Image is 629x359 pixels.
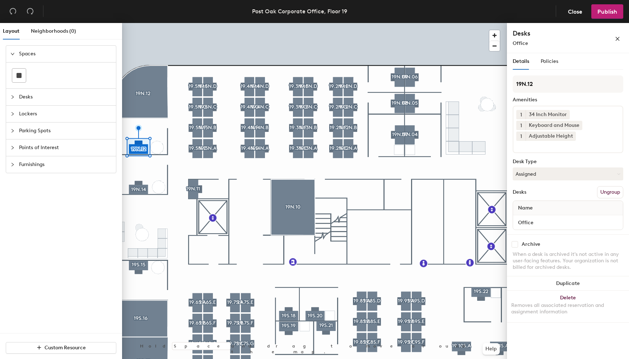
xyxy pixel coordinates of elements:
[19,106,112,122] span: Lockers
[526,121,582,130] div: Keyboard and Mouse
[511,302,625,315] div: Removes all associated reservation and assignment information
[520,133,522,140] span: 1
[597,186,623,198] button: Ungroup
[514,202,536,215] span: Name
[6,342,116,354] button: Custom Resource
[19,139,112,156] span: Points of Interest
[252,7,347,16] div: Post Oak Corporate Office, Floor 19
[9,8,17,15] span: undo
[516,132,526,141] button: 1
[514,217,621,227] input: Unnamed desk
[597,8,617,15] span: Publish
[10,95,15,99] span: collapsed
[507,276,629,291] button: Duplicate
[568,8,582,15] span: Close
[10,162,15,167] span: collapsed
[19,156,112,173] span: Furnishings
[513,58,529,64] span: Details
[513,251,623,271] div: When a desk is archived it's not active in any user-facing features. Your organization is not bil...
[516,110,526,119] button: 1
[513,29,592,38] h4: Desks
[10,112,15,116] span: collapsed
[6,4,20,19] button: Undo (⌘ + Z)
[526,110,570,119] div: 34 Inch Monitor
[10,129,15,133] span: collapsed
[513,97,623,103] div: Amenities
[615,36,620,41] span: close
[513,40,528,46] span: Office
[10,52,15,56] span: expanded
[3,28,19,34] span: Layout
[19,123,112,139] span: Parking Spots
[507,291,629,322] button: DeleteRemoves all associated reservation and assignment information
[562,4,588,19] button: Close
[591,4,623,19] button: Publish
[23,4,37,19] button: Redo (⌘ + ⇧ + Z)
[520,111,522,119] span: 1
[520,122,522,129] span: 1
[483,343,500,355] button: Help
[45,345,86,351] span: Custom Resource
[516,121,526,130] button: 1
[31,28,76,34] span: Neighborhoods (0)
[526,132,576,141] div: Adjustable Height
[19,46,112,62] span: Spaces
[19,89,112,105] span: Desks
[513,159,623,165] div: Desk Type
[10,146,15,150] span: collapsed
[513,189,526,195] div: Desks
[513,167,623,180] button: Assigned
[522,241,540,247] div: Archive
[541,58,558,64] span: Policies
